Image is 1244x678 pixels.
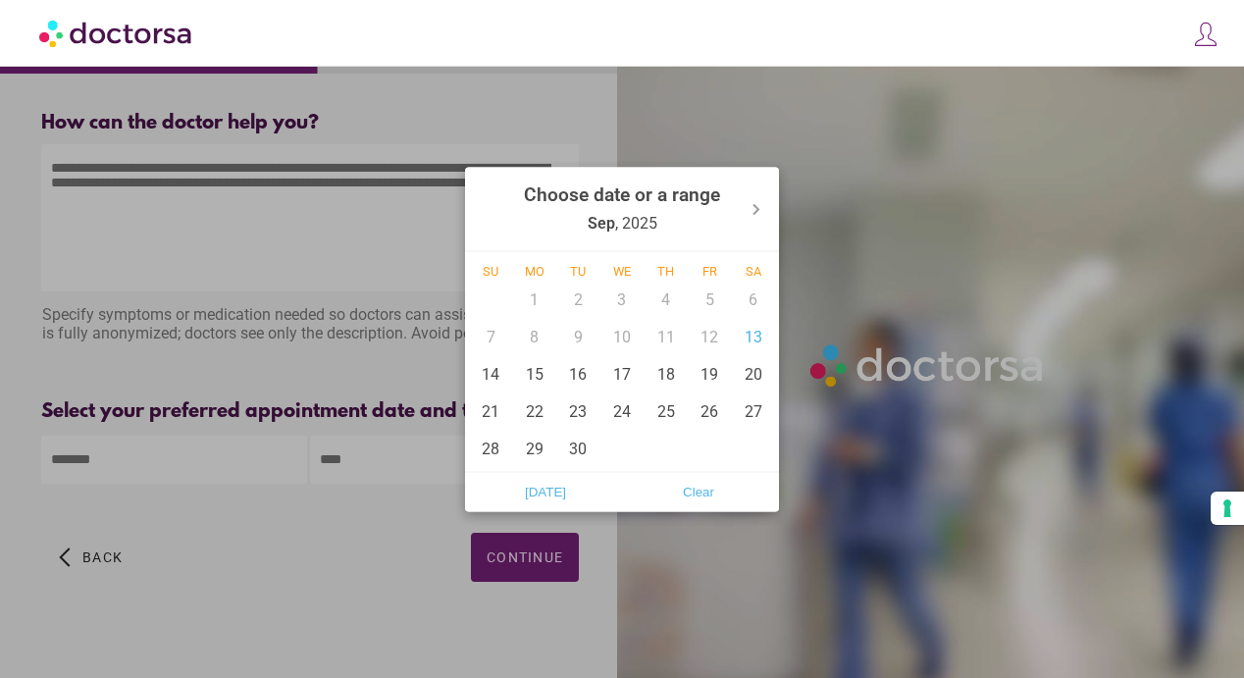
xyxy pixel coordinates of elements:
div: 7 [469,318,513,355]
div: Tu [556,263,600,278]
div: 22 [513,392,557,430]
div: 17 [600,355,645,392]
button: Clear [622,476,775,507]
div: 28 [469,430,513,467]
div: 1 [513,281,557,318]
div: 5 [688,281,732,318]
strong: Choose date or a range [524,183,720,205]
button: [DATE] [469,476,622,507]
div: 26 [688,392,732,430]
div: 29 [513,430,557,467]
div: Mo [513,263,557,278]
div: 6 [731,281,775,318]
div: , 2025 [524,171,720,246]
div: 18 [644,355,688,392]
div: Sa [731,263,775,278]
img: Doctorsa.com [39,11,194,55]
div: 8 [513,318,557,355]
div: 14 [469,355,513,392]
div: Th [644,263,688,278]
div: 12 [688,318,732,355]
div: Fr [688,263,732,278]
div: 24 [600,392,645,430]
div: 25 [644,392,688,430]
div: 11 [644,318,688,355]
div: 15 [513,355,557,392]
div: 27 [731,392,775,430]
img: icons8-customer-100.png [1192,21,1219,48]
div: 19 [688,355,732,392]
div: 3 [600,281,645,318]
div: 21 [469,392,513,430]
div: 23 [556,392,600,430]
div: 9 [556,318,600,355]
div: 30 [556,430,600,467]
span: Clear [628,477,769,506]
div: 10 [600,318,645,355]
div: 16 [556,355,600,392]
strong: Sep [588,213,615,232]
div: 2 [556,281,600,318]
div: 20 [731,355,775,392]
span: [DATE] [475,477,616,506]
div: 13 [731,318,775,355]
button: Your consent preferences for tracking technologies [1211,492,1244,525]
div: 4 [644,281,688,318]
div: Su [469,263,513,278]
div: We [600,263,645,278]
